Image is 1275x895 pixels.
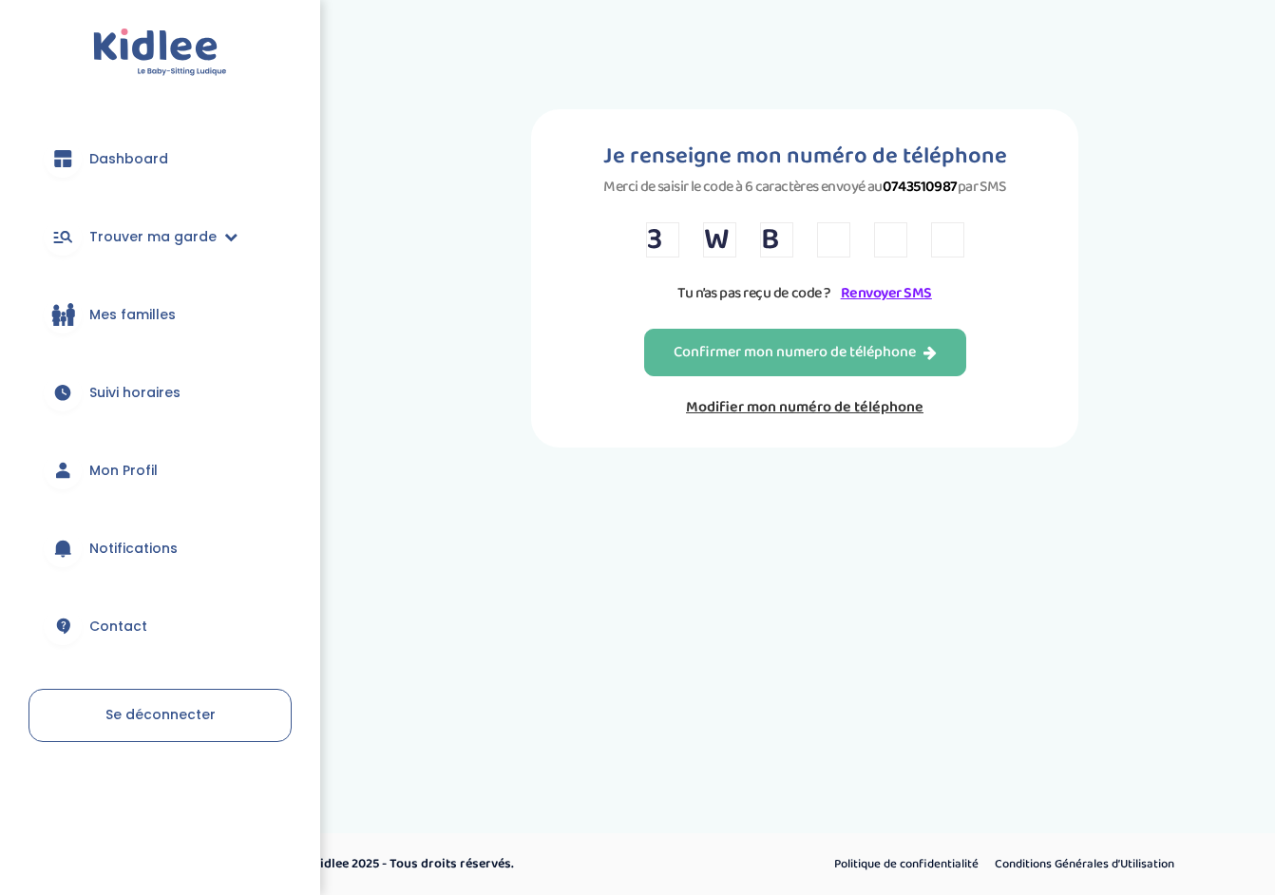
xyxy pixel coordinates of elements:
[89,149,168,169] span: Dashboard
[29,592,292,660] a: Contact
[93,29,227,77] img: logo.svg
[988,852,1181,877] a: Conditions Générales d’Utilisation
[300,854,718,874] p: © Kidlee 2025 - Tous droits réservés.
[603,175,1007,199] p: Merci de saisir le code à 6 caractères envoyé au par SMS
[644,329,966,376] button: Confirmer mon numero de téléphone
[29,358,292,427] a: Suivi horaires
[89,461,158,481] span: Mon Profil
[841,281,932,305] a: Renvoyer SMS
[29,689,292,742] a: Se déconnecter
[644,395,966,419] a: Modifier mon numéro de téléphone
[29,202,292,271] a: Trouver ma garde
[89,227,217,247] span: Trouver ma garde
[646,281,964,305] p: Tu n’as pas reçu de code ?
[883,175,958,199] strong: 0743510987
[29,436,292,505] a: Mon Profil
[89,539,178,559] span: Notifications
[674,342,937,364] div: Confirmer mon numero de téléphone
[105,705,216,724] span: Se déconnecter
[89,617,147,637] span: Contact
[29,514,292,582] a: Notifications
[828,852,985,877] a: Politique de confidentialité
[29,280,292,349] a: Mes familles
[89,383,181,403] span: Suivi horaires
[29,124,292,193] a: Dashboard
[89,305,176,325] span: Mes familles
[603,138,1007,175] h1: Je renseigne mon numéro de téléphone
